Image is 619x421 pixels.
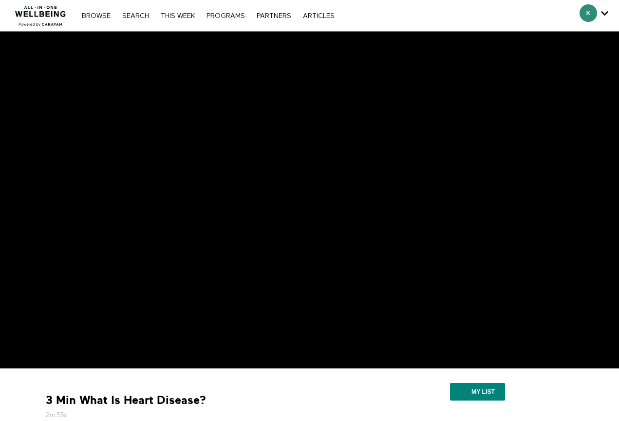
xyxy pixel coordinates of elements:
[156,13,200,19] a: THIS WEEK
[298,13,339,19] a: ARTICLES
[252,13,296,19] a: PARTNERS
[117,13,154,19] a: Search
[450,383,505,401] button: My list
[46,410,370,420] h5: 2m 55s
[77,11,339,20] nav: Primary
[202,13,250,19] a: PROGRAMS
[77,13,115,19] a: Browse
[46,393,206,408] strong: 3 Min What Is Heart Disease?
